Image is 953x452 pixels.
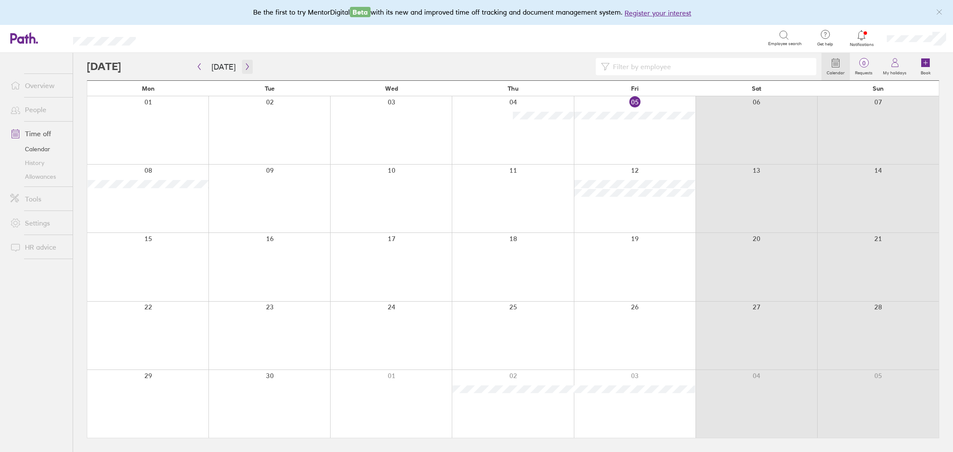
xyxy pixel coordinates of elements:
label: Requests [850,68,878,76]
a: Time off [3,125,73,142]
span: Employee search [768,41,802,46]
span: 0 [850,60,878,67]
a: Allowances [3,170,73,183]
input: Filter by employee [610,58,811,75]
a: HR advice [3,238,73,256]
div: Be the first to try MentorDigital with its new and improved time off tracking and document manage... [253,7,700,18]
a: Tools [3,190,73,208]
label: My holidays [878,68,912,76]
a: My holidays [878,53,912,80]
span: Fri [631,85,639,92]
button: [DATE] [205,60,242,74]
a: 0Requests [850,53,878,80]
span: Mon [142,85,155,92]
span: Wed [385,85,398,92]
span: Get help [811,42,839,47]
span: Tue [265,85,275,92]
a: People [3,101,73,118]
span: Sun [873,85,884,92]
span: Sat [752,85,761,92]
a: Book [912,53,939,80]
span: Thu [508,85,518,92]
button: Register your interest [625,8,691,18]
a: Calendar [3,142,73,156]
a: Notifications [848,29,876,47]
label: Book [916,68,936,76]
span: Notifications [848,42,876,47]
div: Search [159,34,181,42]
span: Beta [350,7,371,17]
a: Calendar [821,53,850,80]
a: Settings [3,214,73,232]
a: Overview [3,77,73,94]
label: Calendar [821,68,850,76]
a: History [3,156,73,170]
